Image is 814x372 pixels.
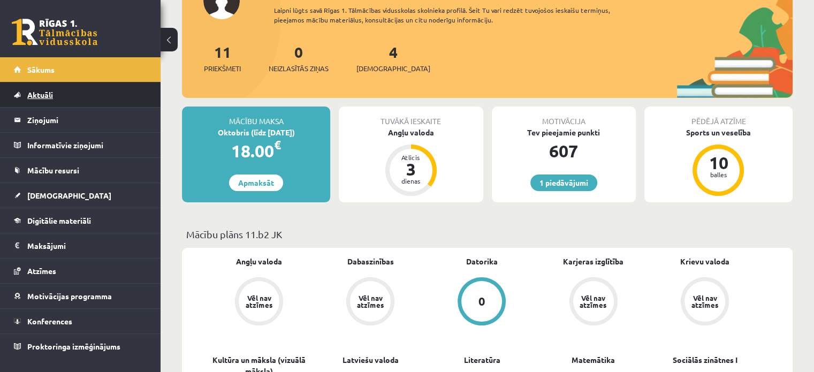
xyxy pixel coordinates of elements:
a: 11Priekšmeti [204,42,241,74]
a: Angļu valoda Atlicis 3 dienas [339,127,483,198]
a: Krievu valoda [680,256,729,267]
a: 4[DEMOGRAPHIC_DATA] [356,42,430,74]
span: Neizlasītās ziņas [269,63,329,74]
a: Literatūra [463,354,500,366]
div: Vēl nav atzīmes [355,294,385,308]
a: Vēl nav atzīmes [315,277,426,328]
span: Sākums [27,65,55,74]
a: Digitālie materiāli [14,208,147,233]
div: Mācību maksa [182,107,330,127]
a: Proktoringa izmēģinājums [14,334,147,359]
p: Mācību plāns 11.b2 JK [186,227,788,241]
div: Angļu valoda [339,127,483,138]
div: 607 [492,138,636,164]
div: Tev pieejamie punkti [492,127,636,138]
a: Latviešu valoda [343,354,399,366]
legend: Informatīvie ziņojumi [27,133,147,157]
a: Karjeras izglītība [563,256,623,267]
div: 18.00 [182,138,330,164]
a: Vēl nav atzīmes [538,277,649,328]
span: [DEMOGRAPHIC_DATA] [356,63,430,74]
a: Sports un veselība 10 balles [644,127,793,198]
a: Sākums [14,57,147,82]
a: Dabaszinības [347,256,394,267]
div: Atlicis [395,154,427,161]
a: Informatīvie ziņojumi [14,133,147,157]
div: Tuvākā ieskaite [339,107,483,127]
a: Rīgas 1. Tālmācības vidusskola [12,19,97,45]
div: Oktobris (līdz [DATE]) [182,127,330,138]
a: Maksājumi [14,233,147,258]
div: Vēl nav atzīmes [579,294,608,308]
a: Apmaksāt [229,174,283,191]
span: Priekšmeti [204,63,241,74]
a: Ziņojumi [14,108,147,132]
a: Motivācijas programma [14,284,147,308]
span: € [274,137,281,153]
a: Konferences [14,309,147,333]
div: Pēdējā atzīme [644,107,793,127]
a: Angļu valoda [236,256,282,267]
span: Aktuāli [27,90,53,100]
a: Aktuāli [14,82,147,107]
legend: Maksājumi [27,233,147,258]
a: Atzīmes [14,259,147,283]
span: Motivācijas programma [27,291,112,301]
span: Digitālie materiāli [27,216,91,225]
span: Konferences [27,316,72,326]
div: Laipni lūgts savā Rīgas 1. Tālmācības vidusskolas skolnieka profilā. Šeit Tu vari redzēt tuvojošo... [274,5,641,25]
div: Vēl nav atzīmes [690,294,720,308]
a: Matemātika [572,354,615,366]
div: 0 [478,295,485,307]
div: balles [702,171,734,178]
span: Mācību resursi [27,165,79,175]
span: [DEMOGRAPHIC_DATA] [27,191,111,200]
a: 0Neizlasītās ziņas [269,42,329,74]
a: Datorika [466,256,498,267]
div: 3 [395,161,427,178]
a: Sociālās zinātnes I [672,354,737,366]
a: [DEMOGRAPHIC_DATA] [14,183,147,208]
span: Proktoringa izmēģinājums [27,341,120,351]
a: Vēl nav atzīmes [203,277,315,328]
a: Mācību resursi [14,158,147,183]
a: 0 [426,277,537,328]
div: Sports un veselība [644,127,793,138]
a: Vēl nav atzīmes [649,277,760,328]
div: 10 [702,154,734,171]
div: Vēl nav atzīmes [244,294,274,308]
div: dienas [395,178,427,184]
span: Atzīmes [27,266,56,276]
a: 1 piedāvājumi [530,174,597,191]
legend: Ziņojumi [27,108,147,132]
div: Motivācija [492,107,636,127]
